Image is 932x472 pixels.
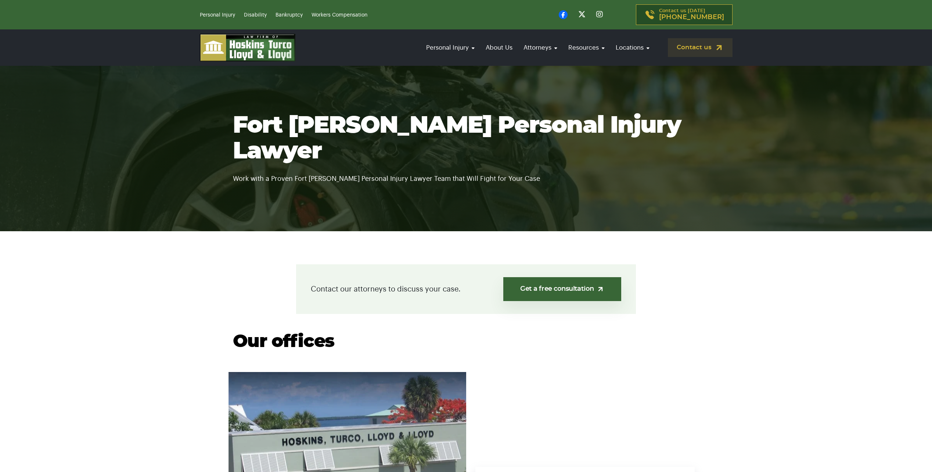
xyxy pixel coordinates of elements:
[422,37,478,58] a: Personal Injury
[659,8,724,21] p: Contact us [DATE]
[565,37,608,58] a: Resources
[244,12,267,18] a: Disability
[312,12,367,18] a: Workers Compensation
[276,12,303,18] a: Bankruptcy
[636,4,733,25] a: Contact us [DATE][PHONE_NUMBER]
[233,332,699,352] h2: Our offices
[200,34,295,61] img: logo
[200,12,235,18] a: Personal Injury
[233,114,681,163] span: Fort [PERSON_NAME] Personal Injury Lawyer
[520,37,561,58] a: Attorneys
[612,37,653,58] a: Locations
[597,285,604,293] img: arrow-up-right-light.svg
[233,164,699,184] p: Work with a Proven Fort [PERSON_NAME] Personal Injury Lawyer Team that Will Fight for Your Case
[503,277,621,301] a: Get a free consultation
[668,38,733,57] a: Contact us
[296,264,636,314] div: Contact our attorneys to discuss your case.
[482,37,516,58] a: About Us
[659,14,724,21] span: [PHONE_NUMBER]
